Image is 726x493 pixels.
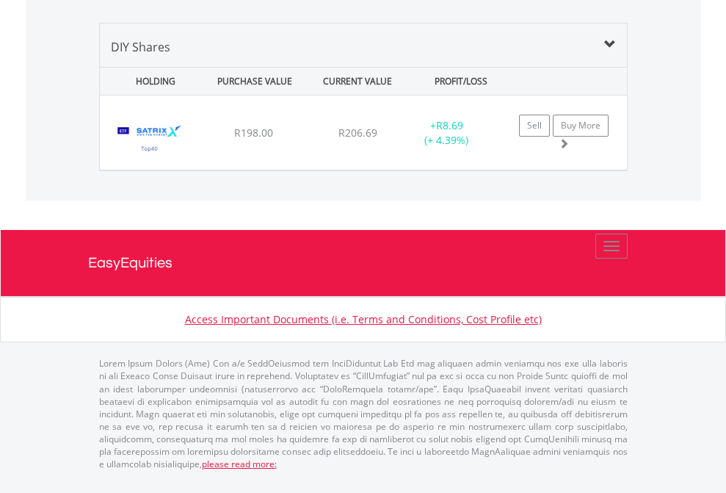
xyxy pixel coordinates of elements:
[107,114,192,166] img: EQU.ZA.STX40.png
[88,230,639,296] a: EasyEquities
[338,126,377,140] span: R206.69
[411,68,511,95] div: PROFIT/LOSS
[111,39,170,55] span: DIY Shares
[99,357,628,470] p: Lorem Ipsum Dolors (Ame) Con a/e SeddOeiusmod tem InciDiduntut Lab Etd mag aliquaen admin veniamq...
[185,312,542,326] a: Access Important Documents (i.e. Terms and Conditions, Cost Profile etc)
[205,68,305,95] div: PURCHASE VALUE
[308,68,407,95] div: CURRENT VALUE
[436,118,463,132] span: R8.69
[401,118,493,148] div: + (+ 4.39%)
[101,68,201,95] div: HOLDING
[202,458,277,470] a: please read more:
[553,115,609,137] a: Buy More
[234,126,273,140] span: R198.00
[519,115,550,137] a: Sell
